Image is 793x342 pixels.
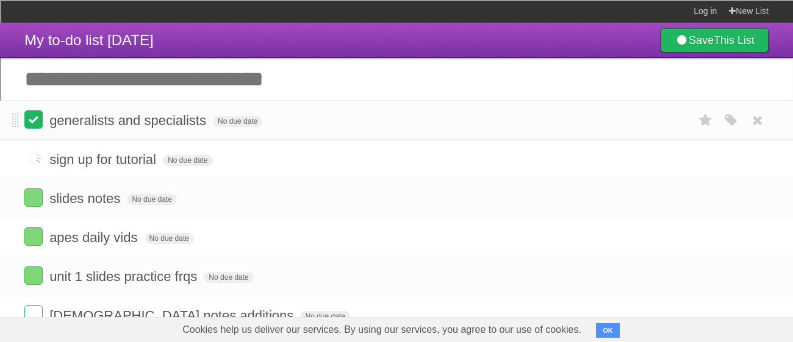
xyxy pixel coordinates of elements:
[714,34,755,46] b: This List
[213,116,262,127] span: No due date
[49,230,140,245] span: apes daily vids
[5,60,788,71] div: Sign out
[5,71,788,82] div: Rename
[49,113,209,128] span: generalists and specialists
[170,318,594,342] span: Cookies help us deliver our services. By using our services, you agree to our use of cookies.
[5,49,788,60] div: Options
[204,272,253,283] span: No due date
[24,305,43,324] label: Done
[5,5,788,16] div: Sort A > Z
[145,233,194,244] span: No due date
[24,149,43,168] label: Done
[24,110,43,129] label: Done
[24,188,43,207] label: Done
[694,110,717,130] label: Star task
[49,308,296,323] span: [DEMOGRAPHIC_DATA] notes additions
[24,266,43,285] label: Done
[5,82,788,93] div: Move To ...
[661,28,769,52] a: SaveThis List
[127,194,176,205] span: No due date
[5,16,788,27] div: Sort New > Old
[163,155,212,166] span: No due date
[5,38,788,49] div: Delete
[300,311,350,322] span: No due date
[24,32,154,48] span: My to-do list [DATE]
[5,27,788,38] div: Move To ...
[49,269,200,284] span: unit 1 slides practice frqs
[24,227,43,246] label: Done
[49,152,159,167] span: sign up for tutorial
[49,191,123,206] span: slides notes
[596,323,620,338] button: OK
